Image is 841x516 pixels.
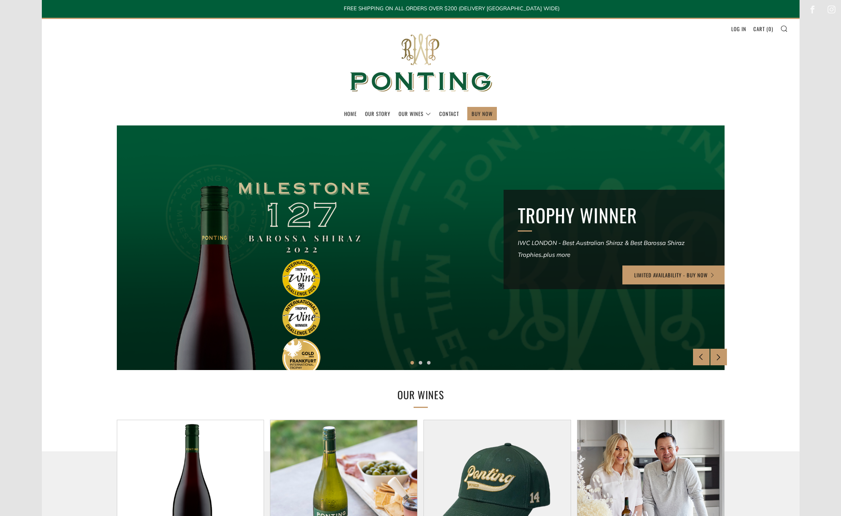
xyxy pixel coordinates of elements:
a: BUY NOW [472,107,493,120]
em: IWC LONDON - Best Australian Shiraz & Best Barossa Shiraz Trophies..plus more [518,239,685,258]
h2: TROPHY WINNER [518,204,710,227]
a: Our Story [365,107,390,120]
span: 0 [768,25,772,33]
a: LIMITED AVAILABILITY - BUY NOW [622,265,727,284]
img: Ponting Wines [342,19,500,107]
a: Contact [439,107,459,120]
a: Cart (0) [753,22,773,35]
a: Home [344,107,357,120]
button: 1 [410,361,414,365]
a: Log in [731,22,746,35]
a: Our Wines [399,107,431,120]
h2: OUR WINES [290,387,551,403]
button: 2 [419,361,422,365]
button: 3 [427,361,431,365]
